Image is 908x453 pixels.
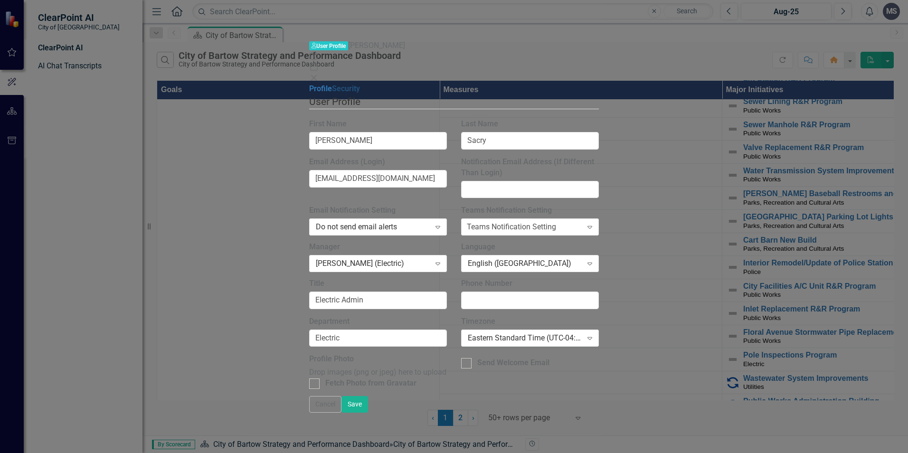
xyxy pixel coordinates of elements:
a: Security [332,84,360,93]
label: Profile Photo [309,354,447,365]
div: Teams Notification Setting [467,222,556,233]
label: Timezone [461,316,599,327]
button: Cancel [309,396,341,413]
label: Email Address (Login) [309,157,447,168]
a: Profile [309,84,332,93]
span: [PERSON_NAME] [348,41,405,50]
div: English ([GEOGRAPHIC_DATA]) [468,258,582,269]
span: User Profile [309,41,348,50]
label: Phone Number [461,278,599,289]
label: Manager [309,242,447,253]
div: Fetch Photo from Gravatar [325,378,416,389]
label: Notification Email Address (If Different Than Login) [461,157,599,179]
label: Language [461,242,599,253]
div: Send Welcome Email [477,358,549,368]
button: Save [341,396,368,413]
label: Department [309,316,447,327]
label: First Name [309,119,447,130]
div: [PERSON_NAME] (Electric) [316,258,430,269]
label: Teams Notification Setting [461,205,599,216]
legend: User Profile [309,94,599,109]
div: Drop images (png or jpeg) here to upload [309,367,447,378]
div: Eastern Standard Time (UTC-04:00) [468,332,582,343]
div: Do not send email alerts [316,222,430,233]
label: Email Notification Setting [309,205,447,216]
label: Title [309,278,447,289]
label: Last Name [461,119,599,130]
